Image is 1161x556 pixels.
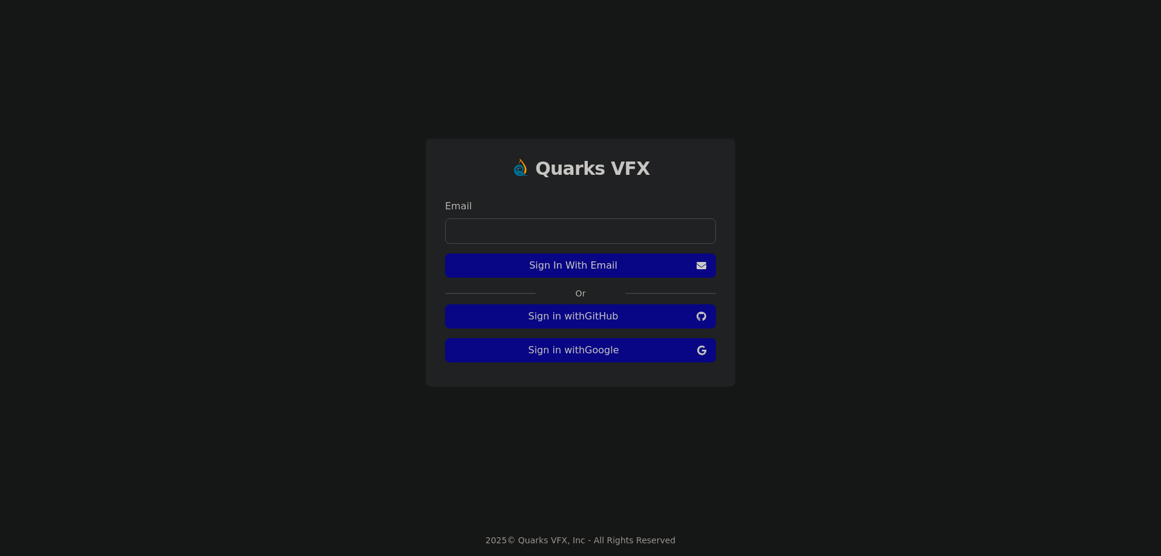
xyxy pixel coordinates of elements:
label: Email [445,199,716,214]
span: Sign in with Google [455,343,692,358]
button: Sign in withGoogle [445,338,716,362]
a: Quarks VFX [535,158,650,189]
h1: Quarks VFX [535,158,650,180]
div: 2025 © Quarks VFX, Inc - All Rights Reserved [486,534,676,546]
label: Or [536,287,625,299]
span: Sign In With Email [455,258,692,273]
button: Sign in withGitHub [445,304,716,329]
span: Sign in with GitHub [455,309,692,324]
button: Sign In With Email [445,253,716,278]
